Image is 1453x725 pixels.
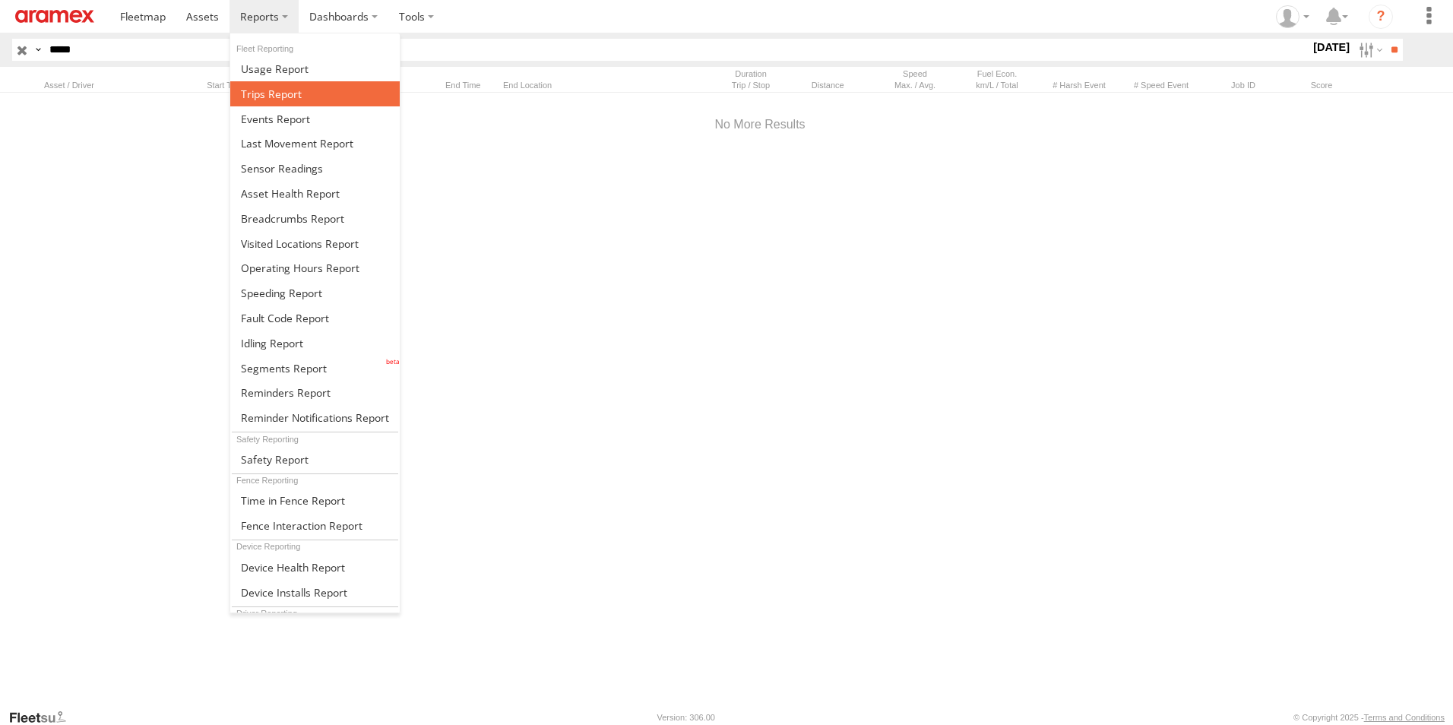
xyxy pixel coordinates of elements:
a: Full Events Report [230,106,400,131]
a: Fault Code Report [230,306,400,331]
a: Fence Interaction Report [230,513,400,538]
a: Device Health Report [230,555,400,580]
div: Job ID [1205,80,1281,90]
a: Sensor Readings [230,156,400,181]
a: Breadcrumbs Report [230,206,400,231]
label: Search Filter Options [1353,39,1385,61]
a: Terms and Conditions [1364,713,1445,722]
a: Service Reminder Notifications Report [230,405,400,430]
img: aramex-logo.svg [15,10,94,23]
div: Click to Sort [439,80,497,90]
label: Search Query [32,39,44,61]
label: [DATE] [1310,39,1353,55]
a: Last Movement Report [230,131,400,156]
a: Segments Report [230,356,400,381]
div: Emad Mabrouk [1271,5,1315,28]
a: Asset Health Report [230,181,400,206]
a: Device Installs Report [230,580,400,605]
a: Usage Report [230,56,400,81]
a: Reminders Report [230,381,400,406]
div: Click to Sort [795,80,871,90]
a: Time in Fences Report [230,488,400,513]
div: Version: 306.00 [657,713,715,722]
i: ? [1369,5,1393,29]
a: Visit our Website [8,710,78,725]
a: Idling Report [230,331,400,356]
a: Visited Locations Report [230,231,400,256]
a: Safety Report [230,447,400,472]
a: Fleet Speed Report [230,280,400,306]
div: © Copyright 2025 - [1293,713,1445,722]
div: Click to Sort [44,80,196,90]
a: Asset Operating Hours Report [230,255,400,280]
div: Score [1287,80,1356,90]
a: Trips Report [230,81,400,106]
div: Click to Sort [202,80,260,90]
